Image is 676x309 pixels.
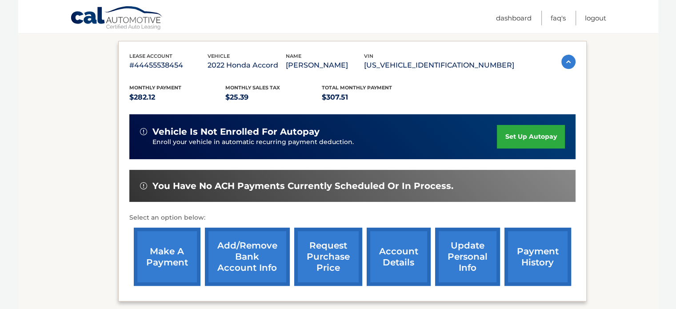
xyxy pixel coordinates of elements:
[585,11,606,25] a: Logout
[496,11,532,25] a: Dashboard
[364,53,373,59] span: vin
[294,228,362,286] a: request purchase price
[129,59,208,72] p: #44455538454
[152,137,497,147] p: Enroll your vehicle in automatic recurring payment deduction.
[140,182,147,189] img: alert-white.svg
[322,84,392,91] span: Total Monthly Payment
[134,228,200,286] a: make a payment
[205,228,290,286] a: Add/Remove bank account info
[364,59,514,72] p: [US_VEHICLE_IDENTIFICATION_NUMBER]
[129,84,181,91] span: Monthly Payment
[286,53,301,59] span: name
[551,11,566,25] a: FAQ's
[129,91,226,104] p: $282.12
[561,55,576,69] img: accordion-active.svg
[367,228,431,286] a: account details
[129,213,576,223] p: Select an option below:
[225,91,322,104] p: $25.39
[152,181,453,192] span: You have no ACH payments currently scheduled or in process.
[286,59,364,72] p: [PERSON_NAME]
[435,228,500,286] a: update personal info
[129,53,172,59] span: lease account
[497,125,564,148] a: set up autopay
[140,128,147,135] img: alert-white.svg
[225,84,280,91] span: Monthly sales Tax
[208,59,286,72] p: 2022 Honda Accord
[504,228,571,286] a: payment history
[152,126,320,137] span: vehicle is not enrolled for autopay
[208,53,230,59] span: vehicle
[322,91,418,104] p: $307.51
[70,6,164,32] a: Cal Automotive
